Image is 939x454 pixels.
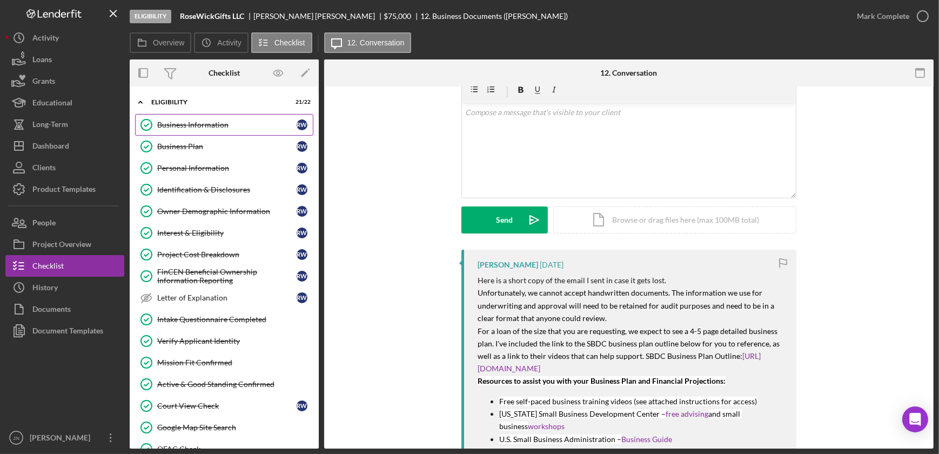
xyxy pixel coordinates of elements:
button: Product Templates [5,178,124,200]
div: Open Intercom Messenger [902,406,928,432]
button: JN[PERSON_NAME] [5,427,124,449]
span: $75,000 [384,11,412,21]
a: Business PlanRW [135,136,313,157]
div: Product Templates [32,178,96,203]
label: Activity [217,38,241,47]
span: Unfortunately, we cannot accept handwritten documents. The information we use for underwriting an... [478,288,776,323]
div: R W [297,141,307,152]
div: History [32,277,58,301]
div: Personal Information [157,164,297,172]
mark: Free self-paced business training videos (see attached instructions for access) [499,397,757,406]
div: Mark Complete [857,5,909,27]
button: History [5,277,124,298]
time: 2025-09-26 23:04 [540,261,564,269]
a: Active & Good Standing Confirmed [135,373,313,395]
div: Activity [32,27,59,51]
div: Clients [32,157,56,181]
div: OFAC Check [157,445,313,453]
div: Court View Check [157,402,297,410]
button: Long-Term [5,113,124,135]
a: Mission Fit Confirmed [135,352,313,373]
button: Send [461,206,548,233]
button: Loans [5,49,124,70]
div: R W [297,249,307,260]
button: Dashboard [5,135,124,157]
a: Verify Applicant Identity [135,330,313,352]
div: Google Map Site Search [157,423,313,432]
div: 12. Conversation [601,69,658,77]
a: Interest & EligibilityRW [135,222,313,244]
div: 12. Business Documents ([PERSON_NAME]) [420,12,568,21]
div: Checklist [209,69,240,77]
a: Intake Questionnaire Completed [135,309,313,330]
div: R W [297,271,307,282]
div: R W [297,292,307,303]
label: Checklist [274,38,305,47]
div: Project Overview [32,233,91,258]
div: Interest & Eligibility [157,229,297,237]
a: workshops [528,422,565,431]
button: Clients [5,157,124,178]
div: Eligibility [130,10,171,23]
div: Business Information [157,121,297,129]
div: Document Templates [32,320,103,344]
div: R W [297,228,307,238]
a: Personal InformationRW [135,157,313,179]
button: People [5,212,124,233]
a: Business InformationRW [135,114,313,136]
div: Documents [32,298,71,323]
div: R W [297,400,307,411]
div: [PERSON_NAME] [478,261,538,269]
mark: [US_STATE] Small Business Development Center – [499,409,666,418]
a: Business Guide [621,435,672,444]
a: Court View CheckRW [135,395,313,417]
div: Letter of Explanation [157,293,297,302]
button: Document Templates [5,320,124,342]
b: RoseWickGifts LLC [180,12,244,21]
div: Owner Demographic Information [157,207,297,216]
button: Checklist [5,255,124,277]
a: free advising [666,409,708,418]
a: Project Cost BreakdownRW [135,244,313,265]
button: Documents [5,298,124,320]
button: Activity [194,32,248,53]
div: Eligibility [151,99,284,105]
div: FinCEN Beneficial Ownership Information Reporting [157,268,297,285]
div: Dashboard [32,135,69,159]
div: [PERSON_NAME] [27,427,97,451]
button: Mark Complete [846,5,934,27]
a: Owner Demographic InformationRW [135,201,313,222]
div: Educational [32,92,72,116]
mark: Resources to assist you with your Business Plan and Financial Projections: [478,376,726,385]
a: Google Map Site Search [135,417,313,438]
label: 12. Conversation [347,38,405,47]
p: Here is a short copy of the email I sent in case it gets lost. [478,275,786,286]
div: Mission Fit Confirmed [157,358,313,367]
div: R W [297,206,307,217]
div: Project Cost Breakdown [157,250,297,259]
label: Overview [153,38,184,47]
div: 21 / 22 [291,99,311,105]
div: Loans [32,49,52,73]
div: Verify Applicant Identity [157,337,313,345]
div: R W [297,163,307,173]
div: Intake Questionnaire Completed [157,315,313,324]
mark: U.S. Small Business Administration – [499,435,621,444]
button: Activity [5,27,124,49]
button: Grants [5,70,124,92]
button: Project Overview [5,233,124,255]
div: Identification & Disclosures [157,185,297,194]
button: Checklist [251,32,312,53]
text: JN [13,435,19,441]
div: Business Plan [157,142,297,151]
